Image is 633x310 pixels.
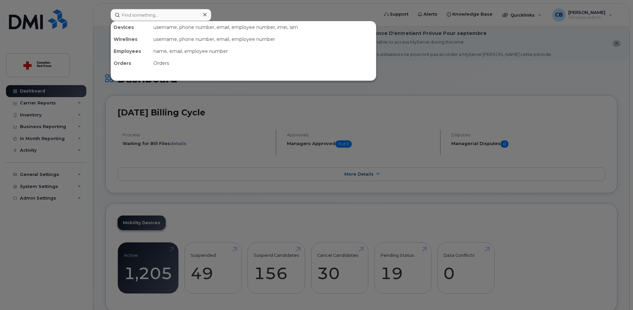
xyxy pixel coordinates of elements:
[151,57,376,69] div: Orders
[151,21,376,33] div: username, phone number, email, employee number, imei, sim
[111,21,151,33] div: Devices
[151,45,376,57] div: name, email, employee number
[151,33,376,45] div: username, phone number, email, employee number
[111,33,151,45] div: Wirelines
[111,45,151,57] div: Employees
[111,57,151,69] div: Orders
